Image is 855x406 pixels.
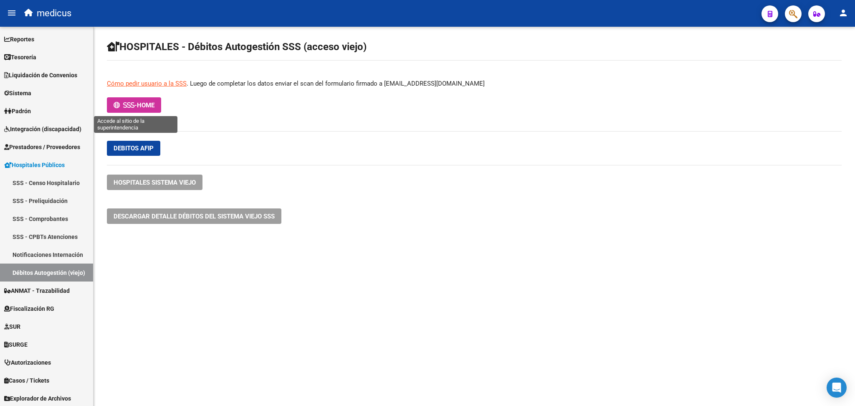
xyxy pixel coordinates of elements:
[114,179,196,186] span: HOSPITALES SISTEMA VIEJO
[137,101,154,109] span: HOME
[4,340,28,349] span: SURGE
[107,175,202,190] button: HOSPITALES SISTEMA VIEJO
[107,40,842,220] app-debitos-autogestion-sss: . Luego de completar los datos enviar el scan del formulario firmado a [EMAIL_ADDRESS][DOMAIN_NAME]
[4,358,51,367] span: Autorizaciones
[4,304,54,313] span: Fiscalización RG
[4,89,31,98] span: Sistema
[4,142,80,152] span: Prestadores / Proveedores
[4,35,34,44] span: Reportes
[37,4,71,23] span: medicus
[114,101,137,109] span: -
[7,8,17,18] mat-icon: menu
[107,208,281,224] button: Descargar detalle débitos del sistema VIEJO SSS
[4,394,71,403] span: Explorador de Archivos
[4,124,81,134] span: Integración (discapacidad)
[114,145,154,152] span: Debitos afip
[107,97,161,113] button: -HOME
[4,322,20,331] span: SUR
[107,141,160,156] button: Debitos afip
[827,378,847,398] div: Open Intercom Messenger
[107,41,367,53] strong: HOSPITALES - Débitos Autogestión SSS (acceso viejo)
[4,71,77,80] span: Liquidación de Convenios
[4,53,36,62] span: Tesorería
[107,80,187,87] a: Cómo pedir usuario a la SSS
[114,213,275,220] span: Descargar detalle débitos del sistema VIEJO SSS
[838,8,848,18] mat-icon: person
[4,160,65,170] span: Hospitales Públicos
[4,286,70,295] span: ANMAT - Trazabilidad
[4,107,31,116] span: Padrón
[4,376,49,385] span: Casos / Tickets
